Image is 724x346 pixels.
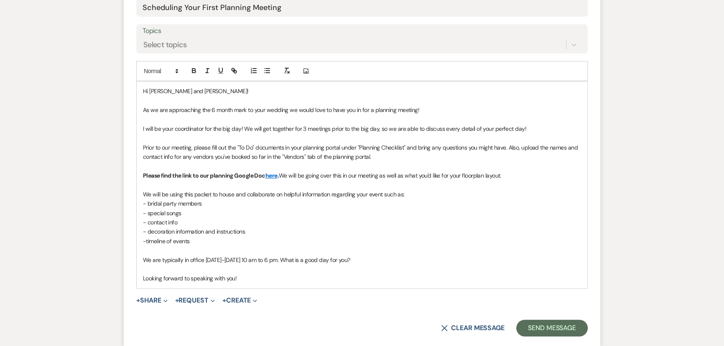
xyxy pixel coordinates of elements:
button: Create [222,297,257,304]
span: We will be going over this in our meeting as well as what you'd like for your floorplan layout. [279,172,501,179]
p: Hi [PERSON_NAME] and [PERSON_NAME]! [143,86,581,96]
p: - bridal party members [143,199,581,208]
p: As we are approaching the 6 month mark to your wedding we would love to have you in for a plannin... [143,105,581,114]
button: Share [136,297,168,304]
p: - contact info [143,218,581,227]
a: here [265,172,278,179]
button: Request [175,297,215,304]
p: -timeline of events [143,237,581,246]
span: + [222,297,226,304]
span: + [175,297,179,304]
p: We are typically in office [DATE]-[DATE] 10 am to 6 pm. What is a good day for you? [143,255,581,265]
label: Topics [143,25,581,37]
span: + [136,297,140,304]
span: Prior to our meeting, please fill out the "To Do" documents in your planning portal under "Planni... [143,144,579,160]
p: I will be your coordinator for the big day! We will get together for 3 meetings prior to the big ... [143,124,581,133]
button: Clear message [441,325,505,331]
strong: Please find the link to our planning Google Doc . [143,172,279,179]
p: We will be using this packet to house and collaborate on helpful information regarding your event... [143,190,581,199]
p: - special songs [143,209,581,218]
p: Looking forward to speaking with you! [143,274,581,283]
button: Send Message [516,320,588,336]
p: - decoration information and instructions [143,227,581,236]
div: Select topics [143,39,187,51]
